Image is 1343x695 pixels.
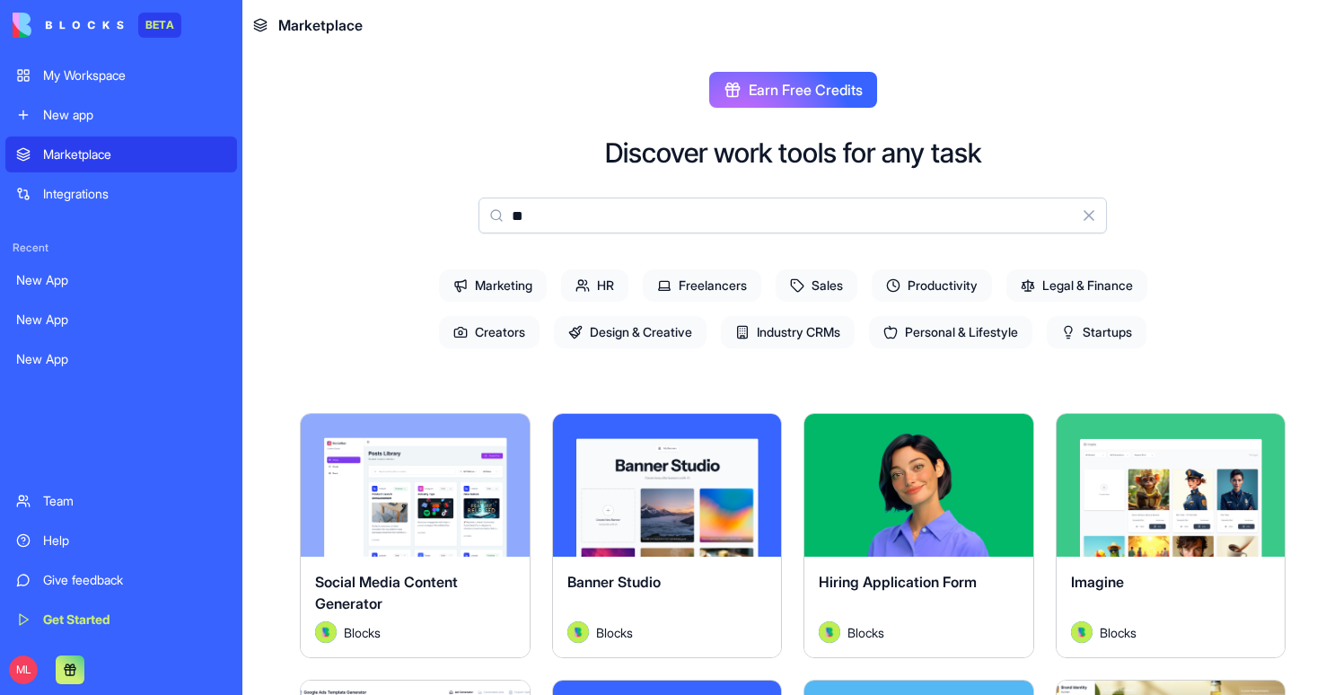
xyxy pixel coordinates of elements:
[43,492,226,510] div: Team
[596,623,633,642] span: Blocks
[300,413,531,658] a: Social Media Content GeneratorAvatarBlocks
[43,571,226,589] div: Give feedback
[43,611,226,629] div: Get Started
[16,350,226,368] div: New App
[315,621,337,643] img: Avatar
[315,571,515,621] div: Social Media Content Generator
[43,185,226,203] div: Integrations
[43,106,226,124] div: New app
[819,571,1019,621] div: Hiring Application Form
[5,302,237,338] a: New App
[1071,621,1093,643] img: Avatar
[567,621,589,643] img: Avatar
[13,13,181,38] a: BETA
[138,13,181,38] div: BETA
[439,269,547,302] span: Marketing
[5,97,237,133] a: New app
[5,241,237,255] span: Recent
[819,573,977,591] span: Hiring Application Form
[43,532,226,550] div: Help
[315,573,458,612] span: Social Media Content Generator
[5,341,237,377] a: New App
[1100,623,1137,642] span: Blocks
[1047,316,1146,348] span: Startups
[43,145,226,163] div: Marketplace
[1006,269,1147,302] span: Legal & Finance
[605,136,981,169] h2: Discover work tools for any task
[5,176,237,212] a: Integrations
[344,623,381,642] span: Blocks
[869,316,1032,348] span: Personal & Lifestyle
[872,269,992,302] span: Productivity
[561,269,628,302] span: HR
[803,413,1034,658] a: Hiring Application FormAvatarBlocks
[721,316,855,348] span: Industry CRMs
[567,573,661,591] span: Banner Studio
[5,262,237,298] a: New App
[554,316,707,348] span: Design & Creative
[5,562,237,598] a: Give feedback
[709,72,877,108] button: Earn Free Credits
[439,316,540,348] span: Creators
[749,79,863,101] span: Earn Free Credits
[43,66,226,84] div: My Workspace
[16,311,226,329] div: New App
[5,136,237,172] a: Marketplace
[567,571,768,621] div: Banner Studio
[5,57,237,93] a: My Workspace
[819,621,840,643] img: Avatar
[5,602,237,638] a: Get Started
[1056,413,1286,658] a: ImagineAvatarBlocks
[1071,573,1124,591] span: Imagine
[1071,571,1271,621] div: Imagine
[13,13,124,38] img: logo
[776,269,857,302] span: Sales
[5,523,237,559] a: Help
[278,14,363,36] span: Marketplace
[847,623,884,642] span: Blocks
[5,483,237,519] a: Team
[643,269,761,302] span: Freelancers
[9,655,38,684] span: ML
[16,271,226,289] div: New App
[552,413,783,658] a: Banner StudioAvatarBlocks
